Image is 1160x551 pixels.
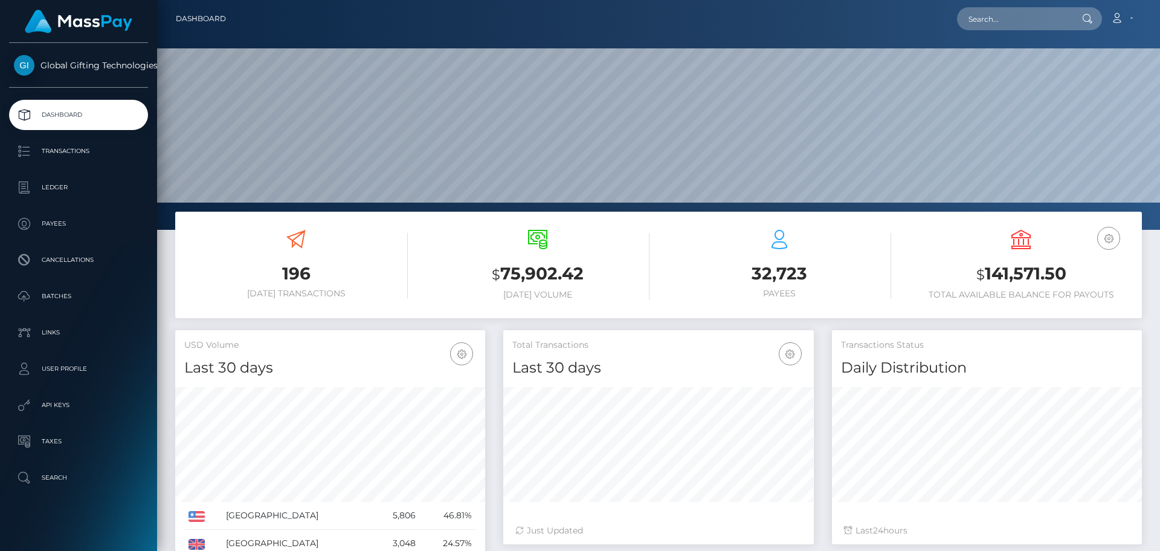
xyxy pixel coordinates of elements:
p: Batches [14,287,143,305]
div: Just Updated [515,524,801,537]
h4: Last 30 days [184,357,476,379]
a: Cancellations [9,245,148,275]
a: Links [9,318,148,348]
p: Links [14,324,143,342]
img: Global Gifting Technologies Inc [14,55,34,76]
a: Ledger [9,172,148,203]
h3: 32,723 [668,262,891,285]
a: Dashboard [176,6,226,31]
a: Batches [9,281,148,311]
td: [GEOGRAPHIC_DATA] [222,502,373,530]
p: Dashboard [14,106,143,124]
h6: Payees [668,289,891,299]
a: Dashboard [9,100,148,130]
h5: USD Volume [184,339,476,351]
a: API Keys [9,390,148,420]
h5: Transactions Status [841,339,1133,351]
h4: Daily Distribution [841,357,1133,379]
h6: Total Available Balance for Payouts [909,290,1133,300]
td: 46.81% [420,502,476,530]
h3: 75,902.42 [426,262,649,287]
a: Taxes [9,426,148,457]
div: Last hours [844,524,1130,537]
img: GB.png [188,539,205,550]
p: Payees [14,215,143,233]
p: User Profile [14,360,143,378]
h5: Total Transactions [512,339,804,351]
h3: 141,571.50 [909,262,1133,287]
a: Transactions [9,136,148,166]
p: Ledger [14,178,143,197]
h4: Last 30 days [512,357,804,379]
a: Payees [9,209,148,239]
a: User Profile [9,354,148,384]
p: API Keys [14,396,143,414]
img: US.png [188,511,205,522]
input: Search... [957,7,1071,30]
h3: 196 [184,262,408,285]
h6: [DATE] Transactions [184,289,408,299]
h6: [DATE] Volume [426,290,649,300]
p: Cancellations [14,251,143,269]
small: $ [976,266,985,283]
p: Search [14,469,143,487]
p: Transactions [14,142,143,160]
img: MassPay Logo [25,10,132,33]
td: 5,806 [373,502,420,530]
p: Taxes [14,432,143,451]
a: Search [9,463,148,493]
span: Global Gifting Technologies Inc [9,60,148,71]
small: $ [492,266,500,283]
span: 24 [873,525,883,536]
